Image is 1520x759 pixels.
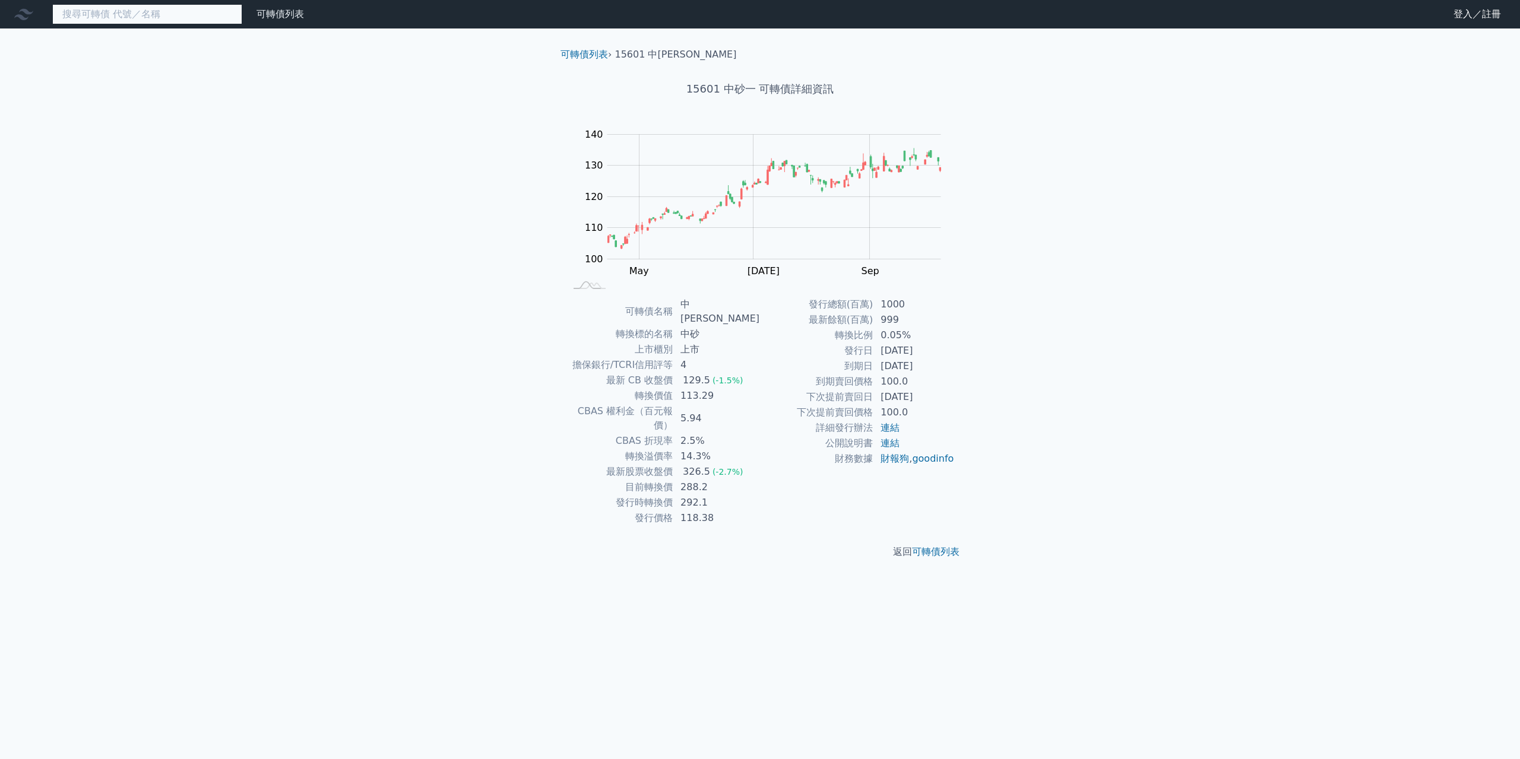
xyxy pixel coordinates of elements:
[760,389,873,405] td: 下次提前賣回日
[760,451,873,466] td: 財務數據
[873,358,955,374] td: [DATE]
[760,420,873,436] td: 詳細發行辦法
[673,510,760,526] td: 118.38
[673,342,760,357] td: 上市
[565,479,673,495] td: 目前轉換價
[862,265,879,277] tspan: Sep
[565,495,673,510] td: 發行時轉換價
[673,326,760,342] td: 中砂
[881,437,900,449] a: 連結
[52,4,242,24] input: 搜尋可轉債 代號／名稱
[748,265,780,277] tspan: [DATE]
[712,376,743,385] span: (-1.5%)
[565,510,673,526] td: 發行價格
[873,389,955,405] td: [DATE]
[760,297,873,312] td: 發行總額(百萬)
[565,433,673,449] td: CBAS 折現率
[565,297,673,326] td: 可轉債名稱
[1444,5,1510,24] a: 登入／註冊
[673,495,760,510] td: 292.1
[551,545,969,559] p: 返回
[565,404,673,433] td: CBAS 權利金（百元報價）
[579,129,959,277] g: Chart
[712,467,743,477] span: (-2.7%)
[673,297,760,326] td: 中[PERSON_NAME]
[873,297,955,312] td: 1000
[551,81,969,97] h1: 15601 中砂一 可轉債詳細資訊
[565,388,673,404] td: 轉換價值
[680,373,712,388] div: 129.5
[673,357,760,373] td: 4
[760,343,873,358] td: 發行日
[760,436,873,451] td: 公開說明書
[673,388,760,404] td: 113.29
[873,328,955,343] td: 0.05%
[760,374,873,389] td: 到期賣回價格
[873,374,955,389] td: 100.0
[585,253,603,265] tspan: 100
[760,405,873,420] td: 下次提前賣回價格
[881,453,909,464] a: 財報狗
[873,405,955,420] td: 100.0
[565,342,673,357] td: 上市櫃別
[560,47,612,62] li: ›
[873,343,955,358] td: [DATE]
[912,453,954,464] a: goodinfo
[585,222,603,233] tspan: 110
[873,312,955,328] td: 999
[760,328,873,343] td: 轉換比例
[565,357,673,373] td: 擔保銀行/TCRI信用評等
[673,479,760,495] td: 288.2
[560,49,608,60] a: 可轉債列表
[565,464,673,479] td: 最新股票收盤價
[673,449,760,464] td: 14.3%
[912,546,959,557] a: 可轉債列表
[615,47,737,62] li: 15601 中[PERSON_NAME]
[673,404,760,433] td: 5.94
[881,422,900,433] a: 連結
[565,326,673,342] td: 轉換標的名稱
[873,451,955,466] td: ,
[585,129,603,140] tspan: 140
[256,8,304,20] a: 可轉債列表
[565,449,673,464] td: 轉換溢價率
[565,373,673,388] td: 最新 CB 收盤價
[680,465,712,479] div: 326.5
[760,358,873,374] td: 到期日
[760,312,873,328] td: 最新餘額(百萬)
[673,433,760,449] td: 2.5%
[629,265,649,277] tspan: May
[585,191,603,202] tspan: 120
[585,160,603,171] tspan: 130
